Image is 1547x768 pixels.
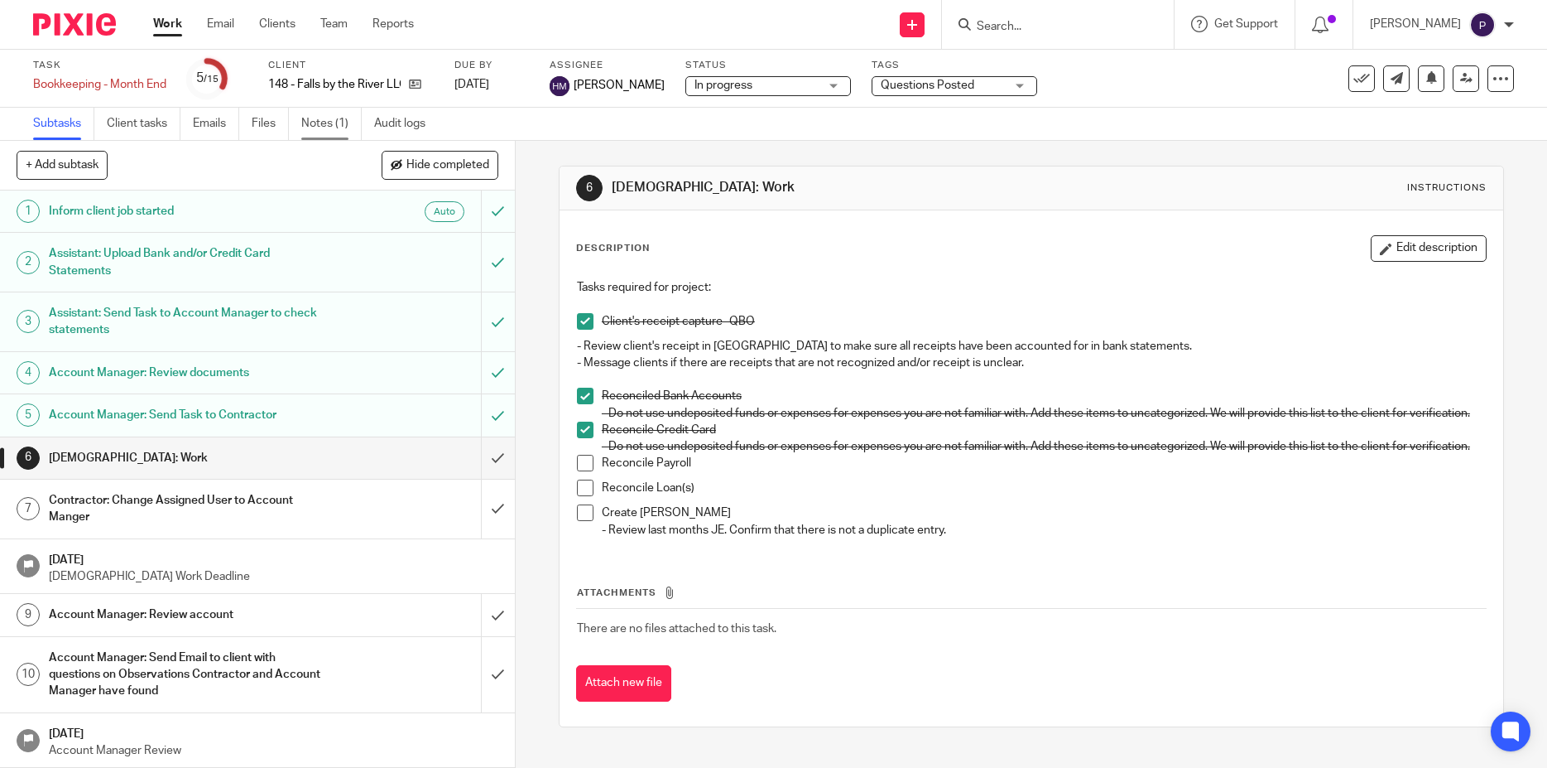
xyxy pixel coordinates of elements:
button: + Add subtask [17,151,108,179]
a: Files [252,108,289,140]
img: Pixie [33,13,116,36]
a: Work [153,16,182,32]
input: Search [975,20,1124,35]
label: Client [268,59,434,72]
label: Assignee [550,59,665,72]
div: 7 [17,497,40,520]
h1: [DATE] [49,722,498,742]
img: svg%3E [550,76,569,96]
p: Reconcile Loan(s) [602,480,1486,496]
p: Account Manager Review [49,742,498,759]
h1: Contractor: Change Assigned User to Account Manger [49,488,326,530]
div: 6 [576,175,603,201]
h1: [DEMOGRAPHIC_DATA]: Work [49,446,326,471]
p: Reconcile Payroll [602,455,1486,471]
a: Client tasks [107,108,180,140]
span: Get Support [1214,18,1278,30]
a: Clients [259,16,295,32]
h1: Account Manager: Review account [49,602,326,627]
h1: Inform client job started [49,199,326,224]
div: 4 [17,361,40,384]
a: Subtasks [33,108,94,140]
p: Reconciled Bank Accounts [602,388,1486,404]
div: 3 [17,310,40,333]
div: 5 [196,69,219,88]
p: - Review last months JE. Confirm that there is not a duplicate entry. [602,522,1486,539]
div: 2 [17,251,40,274]
p: - Message clients if there are receipts that are not recognized and/or receipt is unclear. [577,355,1486,371]
h1: [DEMOGRAPHIC_DATA]: Work [612,179,1067,196]
a: Email [207,16,234,32]
h1: Assistant: Send Task to Account Manager to check statements [49,301,326,343]
p: [PERSON_NAME] [1370,16,1461,32]
span: Questions Posted [881,80,974,91]
span: There are no files attached to this task. [577,623,776,635]
p: - Review client's receipt in [GEOGRAPHIC_DATA] to make sure all receipts have been accounted for ... [577,338,1486,355]
p: Tasks required for project: [577,279,1486,296]
span: [PERSON_NAME] [574,77,665,94]
h1: Assistant: Upload Bank and/or Credit Card Statements [49,241,326,283]
button: Hide completed [382,151,498,179]
small: /15 [204,75,219,84]
p: Create [PERSON_NAME] [602,505,1486,521]
div: 5 [17,403,40,427]
div: 1 [17,200,40,223]
span: In progress [694,80,752,91]
a: Audit logs [374,108,438,140]
button: Edit description [1371,235,1487,262]
div: Bookkeeping - Month End [33,76,166,93]
button: Attach new file [576,665,671,703]
a: Emails [193,108,239,140]
p: - Do not use undeposited funds or expenses for expenses you are not familiar with. Add these item... [602,405,1486,422]
div: 10 [17,663,40,686]
p: - Do not use undeposited funds or expenses for expenses you are not familiar with. Add these item... [602,438,1486,455]
p: Client's receipt capture- QBO [602,313,1486,330]
p: Description [576,242,650,255]
a: Notes (1) [301,108,362,140]
div: 6 [17,447,40,470]
a: Team [320,16,348,32]
h1: Account Manager: Review documents [49,360,326,385]
label: Status [685,59,851,72]
p: 148 - Falls by the River LLC [268,76,401,93]
span: Hide completed [406,159,489,172]
h1: Account Manager: Send Task to Contractor [49,403,326,427]
label: Task [33,59,166,72]
span: [DATE] [454,79,489,90]
div: 9 [17,603,40,626]
h1: Account Manager: Send Email to client with questions on Observations Contractor and Account Manag... [49,645,326,704]
p: Reconcile Credit Card [602,422,1486,438]
label: Due by [454,59,529,72]
h1: [DATE] [49,548,498,568]
div: Instructions [1407,181,1487,195]
img: svg%3E [1469,12,1496,38]
p: [DEMOGRAPHIC_DATA] Work Deadline [49,568,498,585]
span: Attachments [577,588,656,597]
div: Auto [425,201,464,222]
label: Tags [872,59,1037,72]
a: Reports [372,16,414,32]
